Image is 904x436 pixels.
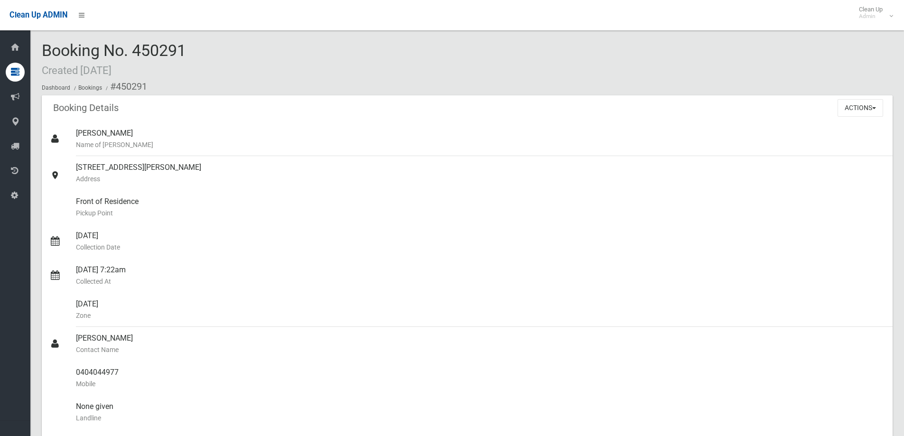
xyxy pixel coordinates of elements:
div: [DATE] 7:22am [76,259,885,293]
small: Collected At [76,276,885,287]
div: Front of Residence [76,190,885,224]
div: [PERSON_NAME] [76,122,885,156]
header: Booking Details [42,99,130,117]
span: Clean Up ADMIN [9,10,67,19]
small: Mobile [76,378,885,390]
small: Zone [76,310,885,321]
small: Collection Date [76,241,885,253]
small: Address [76,173,885,185]
div: [DATE] [76,224,885,259]
small: Pickup Point [76,207,885,219]
div: 0404044977 [76,361,885,395]
span: Booking No. 450291 [42,41,186,78]
a: Bookings [78,84,102,91]
li: #450291 [103,78,147,95]
div: [PERSON_NAME] [76,327,885,361]
span: Clean Up [854,6,892,20]
div: None given [76,395,885,429]
button: Actions [838,99,883,117]
div: [STREET_ADDRESS][PERSON_NAME] [76,156,885,190]
small: Created [DATE] [42,64,112,76]
small: Landline [76,412,885,424]
a: Dashboard [42,84,70,91]
small: Contact Name [76,344,885,355]
small: Admin [859,13,883,20]
small: Name of [PERSON_NAME] [76,139,885,150]
div: [DATE] [76,293,885,327]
